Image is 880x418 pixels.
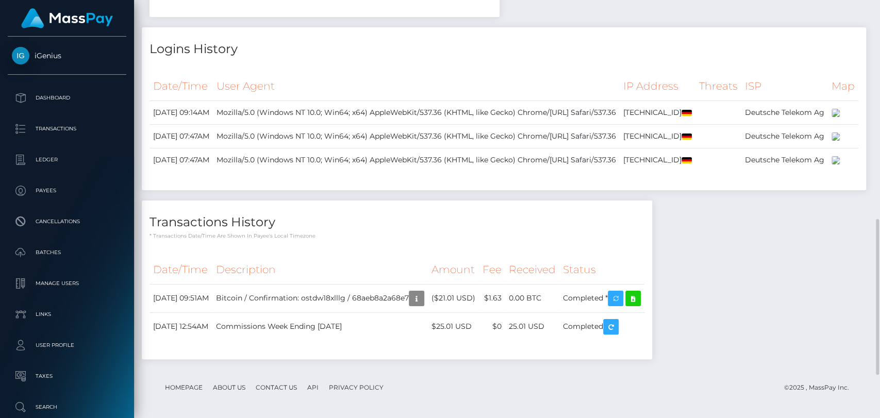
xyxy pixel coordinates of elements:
[682,133,692,140] img: de.png
[12,121,122,137] p: Transactions
[682,157,692,163] img: de.png
[479,256,505,284] th: Fee
[8,51,126,60] span: iGenius
[741,148,828,172] td: Deutsche Telekom Ag
[682,110,692,116] img: de.png
[828,72,858,101] th: Map
[505,284,559,312] td: 0.00 BTC
[150,40,858,58] h4: Logins History
[832,156,840,164] img: 200x100
[150,72,213,101] th: Date/Time
[12,90,122,106] p: Dashboard
[150,232,644,240] p: * Transactions date/time are shown in payee's local timezone
[12,152,122,168] p: Ledger
[150,213,644,231] h4: Transactions History
[12,369,122,384] p: Taxes
[150,312,212,341] td: [DATE] 12:54AM
[428,256,479,284] th: Amount
[505,312,559,341] td: 25.01 USD
[832,132,840,141] img: 200x100
[213,124,620,148] td: Mozilla/5.0 (Windows NT 10.0; Win64; x64) AppleWebKit/537.36 (KHTML, like Gecko) Chrome/[URL] Saf...
[620,72,695,101] th: IP Address
[8,302,126,327] a: Links
[150,124,213,148] td: [DATE] 07:47AM
[8,363,126,389] a: Taxes
[620,101,695,124] td: [TECHNICAL_ID]
[8,116,126,142] a: Transactions
[741,72,828,101] th: ISP
[505,256,559,284] th: Received
[303,379,323,395] a: API
[212,256,428,284] th: Description
[620,124,695,148] td: [TECHNICAL_ID]
[12,276,122,291] p: Manage Users
[428,312,479,341] td: $25.01 USD
[150,256,212,284] th: Date/Time
[559,284,644,312] td: Completed *
[695,72,741,101] th: Threats
[741,124,828,148] td: Deutsche Telekom Ag
[8,147,126,173] a: Ledger
[252,379,301,395] a: Contact Us
[832,109,840,117] img: 200x100
[12,214,122,229] p: Cancellations
[8,332,126,358] a: User Profile
[161,379,207,395] a: Homepage
[8,85,126,111] a: Dashboard
[8,240,126,265] a: Batches
[741,101,828,124] td: Deutsche Telekom Ag
[8,209,126,235] a: Cancellations
[150,101,213,124] td: [DATE] 09:14AM
[8,178,126,204] a: Payees
[150,284,212,312] td: [DATE] 09:51AM
[213,72,620,101] th: User Agent
[12,338,122,353] p: User Profile
[479,284,505,312] td: $1.63
[479,312,505,341] td: $0
[559,256,644,284] th: Status
[213,101,620,124] td: Mozilla/5.0 (Windows NT 10.0; Win64; x64) AppleWebKit/537.36 (KHTML, like Gecko) Chrome/[URL] Saf...
[12,399,122,415] p: Search
[150,148,213,172] td: [DATE] 07:47AM
[784,382,857,393] div: © 2025 , MassPay Inc.
[559,312,644,341] td: Completed
[12,245,122,260] p: Batches
[213,148,620,172] td: Mozilla/5.0 (Windows NT 10.0; Win64; x64) AppleWebKit/537.36 (KHTML, like Gecko) Chrome/[URL] Saf...
[209,379,250,395] a: About Us
[212,312,428,341] td: Commissions Week Ending [DATE]
[325,379,388,395] a: Privacy Policy
[12,47,29,64] img: iGenius
[12,307,122,322] p: Links
[620,148,695,172] td: [TECHNICAL_ID]
[8,271,126,296] a: Manage Users
[428,284,479,312] td: ($21.01 USD)
[212,284,428,312] td: Bitcoin / Confirmation: ostdw18xlllg / 68aeb8a2a68e7
[21,8,113,28] img: MassPay Logo
[12,183,122,198] p: Payees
